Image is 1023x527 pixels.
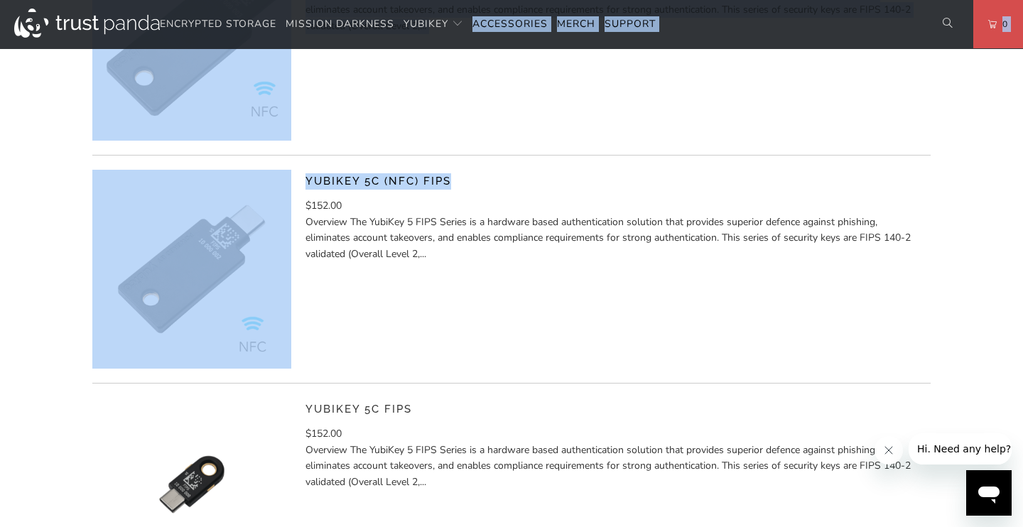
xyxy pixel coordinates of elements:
[966,470,1012,516] iframe: Button to launch messaging window
[305,214,920,262] p: Overview The YubiKey 5 FIPS Series is a hardware based authentication solution that provides supe...
[305,442,920,490] p: Overview The YubiKey 5 FIPS Series is a hardware based authentication solution that provides supe...
[557,8,595,41] a: Merch
[92,170,291,369] img: YubiKey 5C (NFC) FIPS
[404,17,448,31] span: YubiKey
[160,17,276,31] span: Encrypted Storage
[305,403,412,415] a: YubiKey 5C FIPS
[404,8,463,41] summary: YubiKey
[605,8,656,41] a: Support
[472,8,548,41] a: Accessories
[909,433,1012,464] iframe: Message from company
[14,9,160,38] img: Trust Panda Australia
[557,17,595,31] span: Merch
[305,427,342,440] span: $152.00
[160,8,276,41] a: Encrypted Storage
[997,16,1008,32] span: 0
[605,17,656,31] span: Support
[305,199,342,212] span: $152.00
[875,436,903,464] iframe: Close message
[160,8,656,41] nav: Translation missing: en.navigation.header.main_nav
[286,8,394,41] a: Mission Darkness
[305,175,451,188] a: YubiKey 5C (NFC) FIPS
[472,17,548,31] span: Accessories
[286,17,394,31] span: Mission Darkness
